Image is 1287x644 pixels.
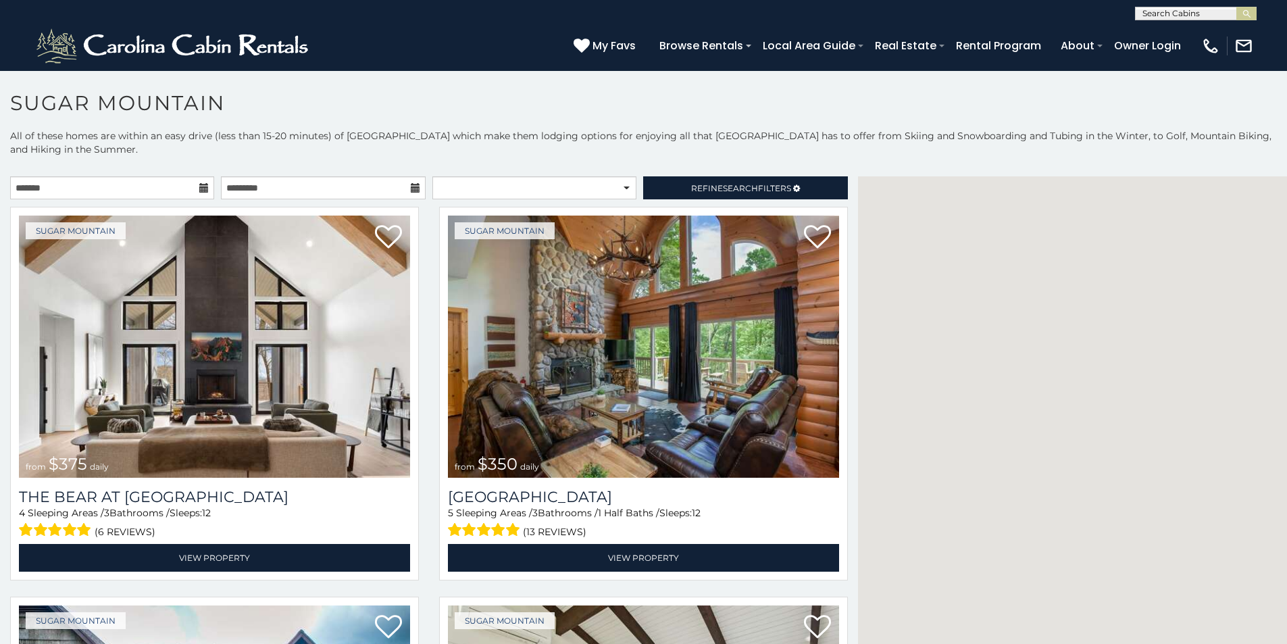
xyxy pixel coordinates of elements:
a: Add to favorites [375,224,402,252]
a: My Favs [574,37,639,55]
span: $375 [49,454,87,474]
a: Browse Rentals [653,34,750,57]
span: (6 reviews) [95,523,155,541]
span: My Favs [592,37,636,54]
span: Refine Filters [691,183,791,193]
h3: The Bear At Sugar Mountain [19,488,410,506]
span: 3 [104,507,109,519]
a: View Property [448,544,839,572]
a: Rental Program [949,34,1048,57]
span: 4 [19,507,25,519]
a: The Bear At Sugar Mountain from $375 daily [19,216,410,478]
img: phone-regular-white.png [1201,36,1220,55]
span: daily [90,462,109,472]
h3: Grouse Moor Lodge [448,488,839,506]
a: View Property [19,544,410,572]
span: $350 [478,454,518,474]
a: Sugar Mountain [26,612,126,629]
a: [GEOGRAPHIC_DATA] [448,488,839,506]
a: About [1054,34,1101,57]
span: 12 [202,507,211,519]
img: Grouse Moor Lodge [448,216,839,478]
span: 1 Half Baths / [598,507,659,519]
a: Local Area Guide [756,34,862,57]
span: 5 [448,507,453,519]
img: The Bear At Sugar Mountain [19,216,410,478]
a: Grouse Moor Lodge from $350 daily [448,216,839,478]
span: from [455,462,475,472]
img: mail-regular-white.png [1234,36,1253,55]
a: Sugar Mountain [455,612,555,629]
span: (13 reviews) [523,523,586,541]
a: Real Estate [868,34,943,57]
a: Add to favorites [804,614,831,642]
a: Owner Login [1107,34,1188,57]
a: Sugar Mountain [26,222,126,239]
a: Sugar Mountain [455,222,555,239]
a: Add to favorites [375,614,402,642]
div: Sleeping Areas / Bathrooms / Sleeps: [448,506,839,541]
span: 12 [692,507,701,519]
span: from [26,462,46,472]
span: 3 [532,507,538,519]
span: Search [723,183,758,193]
div: Sleeping Areas / Bathrooms / Sleeps: [19,506,410,541]
img: White-1-2.png [34,26,314,66]
a: Add to favorites [804,224,831,252]
span: daily [520,462,539,472]
a: RefineSearchFilters [643,176,847,199]
a: The Bear At [GEOGRAPHIC_DATA] [19,488,410,506]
